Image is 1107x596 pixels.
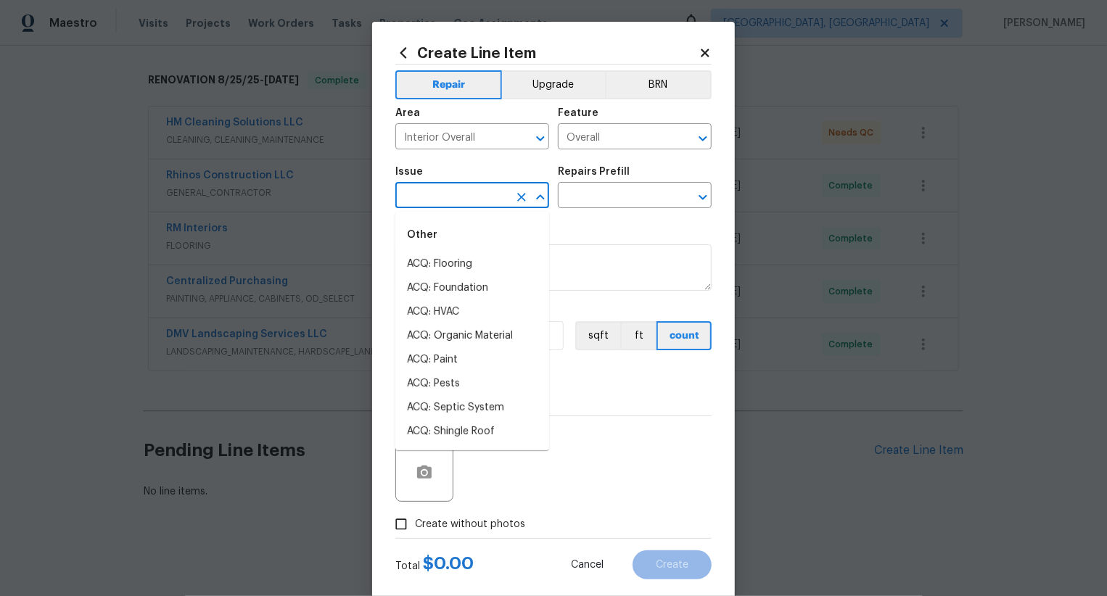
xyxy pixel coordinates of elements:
button: Create [633,550,712,579]
li: ACQ: HVAC [395,300,549,324]
button: sqft [575,321,620,350]
h2: Create Line Item [395,45,699,61]
button: Cancel [548,550,627,579]
li: ACQ: Paint [395,348,549,372]
li: ACQ: Pests [395,372,549,396]
button: Repair [395,70,502,99]
button: count [657,321,712,350]
span: Create [656,560,688,571]
button: Upgrade [502,70,606,99]
li: ACQ: Flooring [395,252,549,276]
li: ACQ: Foundation [395,276,549,300]
h5: Feature [558,108,598,118]
button: ft [620,321,657,350]
div: Total [395,556,474,574]
button: Close [530,187,551,207]
span: $ 0.00 [423,555,474,572]
li: ACQ: Tile Roof [395,444,549,468]
button: Open [693,128,713,149]
h5: Area [395,108,420,118]
h5: Issue [395,167,423,177]
button: Open [530,128,551,149]
li: ACQ: Shingle Roof [395,420,549,444]
button: BRN [605,70,712,99]
div: Other [395,218,549,252]
button: Open [693,187,713,207]
button: Clear [511,187,532,207]
li: ACQ: Organic Material [395,324,549,348]
span: Create without photos [415,517,525,532]
h5: Repairs Prefill [558,167,630,177]
span: Cancel [571,560,604,571]
li: ACQ: Septic System [395,396,549,420]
